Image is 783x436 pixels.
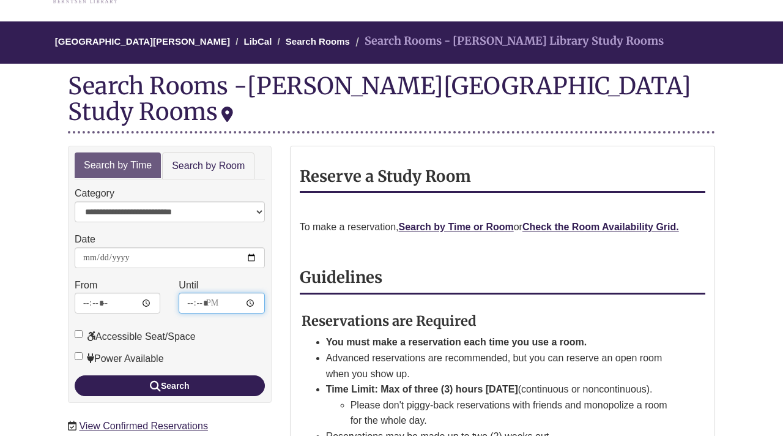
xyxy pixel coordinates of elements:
label: Category [75,186,114,201]
a: Search by Room [162,152,254,180]
strong: Guidelines [300,268,382,287]
strong: You must make a reservation each time you use a room. [326,337,587,347]
li: (continuous or noncontinuous). [326,382,676,429]
li: Advanced reservations are recommended, but you can reserve an open room when you show up. [326,350,676,382]
input: Accessible Seat/Space [75,330,83,338]
strong: Time Limit: Max of three (3) hours [DATE] [326,384,518,394]
a: [GEOGRAPHIC_DATA][PERSON_NAME] [55,36,230,47]
label: Power Available [75,351,164,367]
div: Search Rooms - [68,73,715,133]
a: Check the Room Availability Grid. [522,222,679,232]
label: From [75,277,97,293]
a: Search Rooms [286,36,350,47]
label: Until [179,277,198,293]
button: Search [75,375,265,396]
strong: Reservations are Required [302,312,477,329]
input: Power Available [75,352,83,360]
li: Please don't piggy-back reservations with friends and monopolize a room for the whole day. [351,397,676,429]
p: To make a reservation, or [300,219,705,235]
strong: Reserve a Study Room [300,167,471,186]
a: Search by Time [75,152,161,179]
nav: Breadcrumb [68,21,715,64]
a: View Confirmed Reservations [79,421,207,431]
a: LibCal [243,36,272,47]
li: Search Rooms - [PERSON_NAME] Library Study Rooms [352,32,664,50]
label: Date [75,231,95,247]
div: [PERSON_NAME][GEOGRAPHIC_DATA] Study Rooms [68,71,691,126]
a: Search by Time or Room [399,222,514,232]
label: Accessible Seat/Space [75,329,196,345]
